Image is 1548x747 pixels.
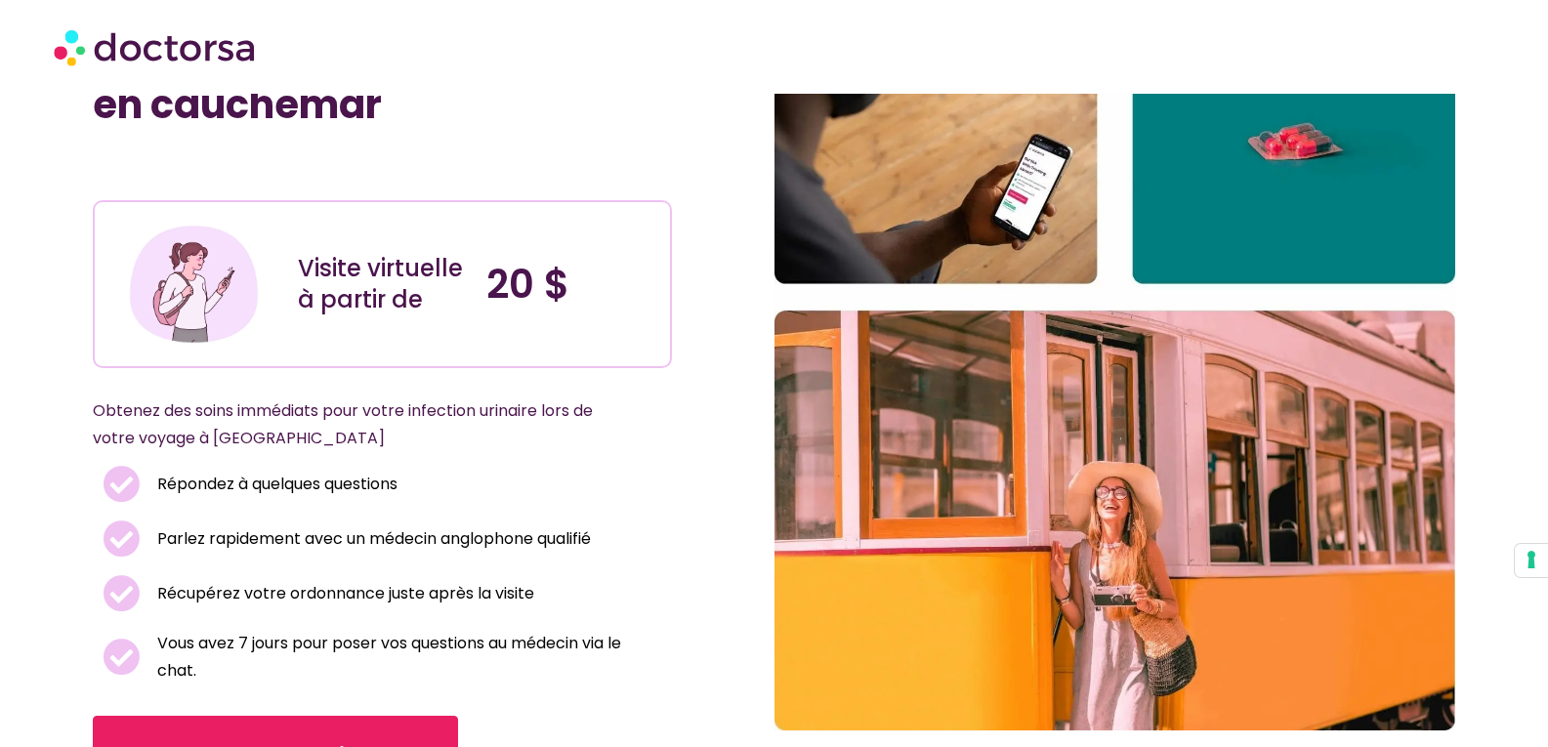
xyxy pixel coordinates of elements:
font: Vous avez 7 jours pour poser vos questions au médecin via le chat. [157,632,621,682]
font: 20 $ [486,257,569,311]
font: Parlez rapidement avec un médecin anglophone qualifié [157,527,591,550]
font: Obtenez des soins immédiats pour votre infection urinaire lors de votre voyage à [GEOGRAPHIC_DATA] [93,399,593,449]
img: Illustration représentant une jeune femme en tenue décontractée, occupée avec son smartphone. Son... [126,217,261,352]
button: Vos préférences de consentement pour les technologies de suivi [1515,544,1548,577]
iframe: Avis clients propulsés par Trustpilot [103,157,396,181]
font: Visite virtuelle à partir de [298,252,463,315]
font: Répondez à quelques questions [157,473,397,495]
font: Récupérez votre ordonnance juste après la visite [157,582,534,604]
